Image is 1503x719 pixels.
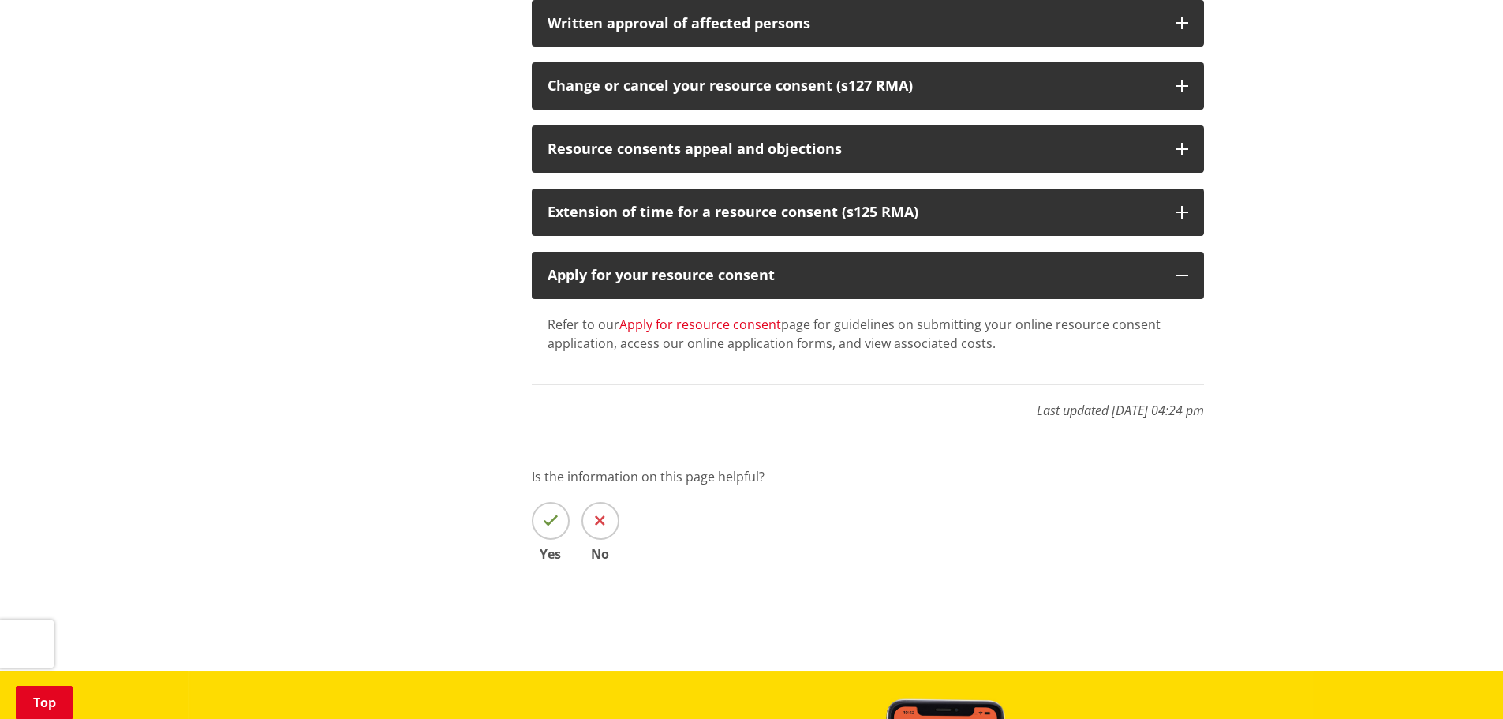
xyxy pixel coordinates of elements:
div: Change or cancel your resource consent (s127 RMA) [548,78,1160,94]
div: Refer to our page for guidelines on submitting your online resource consent application, access o... [548,315,1188,353]
div: Extension of time for a resource consent (s125 RMA) [548,204,1160,220]
button: Change or cancel your resource consent (s127 RMA) [532,62,1204,110]
button: Resource consents appeal and objections [532,125,1204,173]
button: Apply for your resource consent [532,252,1204,299]
p: Is the information on this page helpful? [532,467,1204,486]
a: Apply for resource consent [619,316,781,333]
span: Yes [532,548,570,560]
div: Written approval of affected persons [548,16,1160,32]
button: Extension of time for a resource consent (s125 RMA) [532,189,1204,236]
div: Apply for your resource consent [548,268,1160,283]
a: Top [16,686,73,719]
iframe: Messenger Launcher [1430,653,1487,710]
p: Last updated [DATE] 04:24 pm [532,384,1204,420]
div: Resource consents appeal and objections [548,141,1160,157]
span: No [581,548,619,560]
